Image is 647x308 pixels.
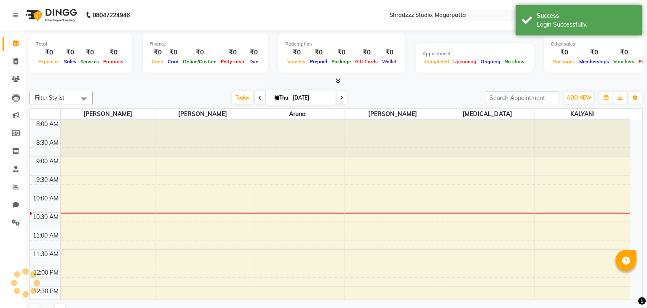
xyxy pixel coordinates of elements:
div: 8:00 AM [35,120,60,129]
span: [PERSON_NAME] [61,109,155,119]
span: Prepaid [308,59,329,65]
div: Redemption [285,41,398,48]
span: Today [232,91,253,104]
span: [PERSON_NAME] [155,109,250,119]
span: Ongoing [479,59,503,65]
div: 8:30 AM [35,138,60,147]
span: Cash [150,59,166,65]
div: 12:00 PM [32,268,60,277]
div: ₹0 [219,48,246,57]
div: 10:30 AM [31,213,60,222]
button: ADD NEW [564,92,594,104]
img: logo [21,3,79,27]
div: Total [36,41,126,48]
span: Filter Stylist [35,94,64,101]
div: ₹0 [329,48,353,57]
span: KALYANI [535,109,630,119]
div: Login Successfully. [537,20,636,29]
div: ₹0 [551,48,577,57]
div: ₹0 [166,48,181,57]
span: Upcoming [451,59,479,65]
span: Thu [273,95,290,101]
div: ₹0 [246,48,261,57]
div: ₹0 [62,48,78,57]
span: Card [166,59,181,65]
div: 9:00 AM [35,157,60,166]
div: Appointment [422,50,527,57]
div: ₹0 [353,48,380,57]
span: Expenses [36,59,62,65]
span: Package [329,59,353,65]
div: 10:00 AM [31,194,60,203]
input: 2025-09-04 [290,92,332,104]
div: ₹0 [285,48,308,57]
div: 11:00 AM [31,231,60,240]
b: 08047224946 [93,3,130,27]
div: Finance [150,41,261,48]
div: 12:30 PM [32,287,60,296]
div: Success [537,11,636,20]
div: ₹0 [380,48,398,57]
div: ₹0 [577,48,611,57]
span: Aruna [250,109,345,119]
div: ₹0 [101,48,126,57]
span: Online/Custom [181,59,219,65]
div: 11:30 AM [31,250,60,259]
span: ADD NEW [567,95,591,101]
span: Gift Cards [353,59,380,65]
span: Voucher [285,59,308,65]
span: Due [247,59,260,65]
span: Products [101,59,126,65]
div: ₹0 [308,48,329,57]
input: Search Appointment [486,91,559,104]
span: Completed [422,59,451,65]
span: Packages [551,59,577,65]
span: Memberships [577,59,611,65]
span: Wallet [380,59,398,65]
div: ₹0 [36,48,62,57]
div: ₹0 [611,48,636,57]
span: Sales [62,59,78,65]
span: [MEDICAL_DATA] [440,109,535,119]
span: No show [503,59,527,65]
div: ₹0 [78,48,101,57]
div: ₹0 [181,48,219,57]
span: Services [78,59,101,65]
div: 9:30 AM [35,176,60,184]
span: Petty cash [219,59,246,65]
div: ₹0 [150,48,166,57]
span: Vouchers [611,59,636,65]
span: [PERSON_NAME] [345,109,439,119]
